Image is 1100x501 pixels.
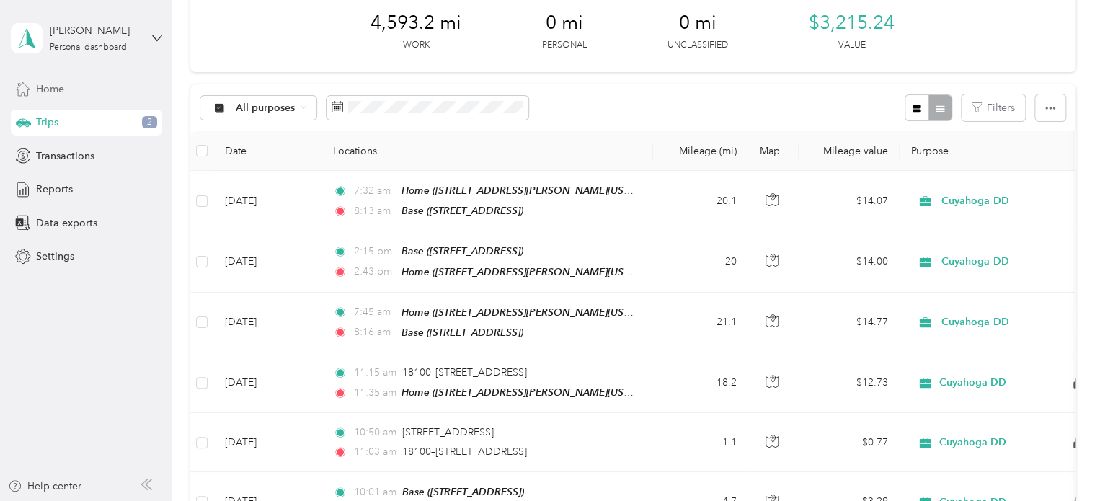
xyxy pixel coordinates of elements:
[653,353,748,413] td: 18.2
[667,39,728,52] p: Unclassified
[353,365,396,381] span: 11:15 am
[402,445,527,458] span: 18100–[STREET_ADDRESS]
[838,39,866,52] p: Value
[653,171,748,231] td: 20.1
[236,103,296,113] span: All purposes
[36,249,74,264] span: Settings
[353,324,394,340] span: 8:16 am
[213,171,321,231] td: [DATE]
[402,327,523,338] span: Base ([STREET_ADDRESS])
[8,479,81,494] button: Help center
[402,366,527,378] span: 18100–[STREET_ADDRESS]
[653,131,748,171] th: Mileage (mi)
[402,386,661,399] span: Home ([STREET_ADDRESS][PERSON_NAME][US_STATE])
[402,245,523,257] span: Base ([STREET_ADDRESS])
[799,231,900,292] td: $14.00
[353,304,394,320] span: 7:45 am
[799,293,900,353] td: $14.77
[353,264,394,280] span: 2:43 pm
[213,131,321,171] th: Date
[799,413,900,472] td: $0.77
[353,444,396,460] span: 11:03 am
[213,353,321,413] td: [DATE]
[213,413,321,472] td: [DATE]
[653,231,748,292] td: 20
[402,185,661,197] span: Home ([STREET_ADDRESS][PERSON_NAME][US_STATE])
[403,39,430,52] p: Work
[799,171,900,231] td: $14.07
[941,314,1073,330] span: Cuyahoga DD
[939,376,1006,389] span: Cuyahoga DD
[36,182,73,197] span: Reports
[799,353,900,413] td: $12.73
[546,12,583,35] span: 0 mi
[36,115,58,130] span: Trips
[799,131,900,171] th: Mileage value
[353,244,394,260] span: 2:15 pm
[402,486,524,497] span: Base ([STREET_ADDRESS])
[36,81,64,97] span: Home
[353,183,394,199] span: 7:32 am
[1019,420,1100,501] iframe: Everlance-gr Chat Button Frame
[542,39,587,52] p: Personal
[353,385,394,401] span: 11:35 am
[402,205,523,216] span: Base ([STREET_ADDRESS])
[679,12,717,35] span: 0 mi
[50,43,127,52] div: Personal dashboard
[142,116,157,129] span: 2
[50,23,140,38] div: [PERSON_NAME]
[213,231,321,292] td: [DATE]
[353,203,394,219] span: 8:13 am
[941,254,1073,270] span: Cuyahoga DD
[939,436,1006,449] span: Cuyahoga DD
[809,12,895,35] span: $3,215.24
[36,216,97,231] span: Data exports
[962,94,1025,121] button: Filters
[353,484,396,500] span: 10:01 am
[653,413,748,472] td: 1.1
[402,266,661,278] span: Home ([STREET_ADDRESS][PERSON_NAME][US_STATE])
[941,193,1073,209] span: Cuyahoga DD
[321,131,653,171] th: Locations
[213,293,321,353] td: [DATE]
[402,426,494,438] span: [STREET_ADDRESS]
[371,12,461,35] span: 4,593.2 mi
[36,148,94,164] span: Transactions
[353,425,396,440] span: 10:50 am
[748,131,799,171] th: Map
[653,293,748,353] td: 21.1
[402,306,661,319] span: Home ([STREET_ADDRESS][PERSON_NAME][US_STATE])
